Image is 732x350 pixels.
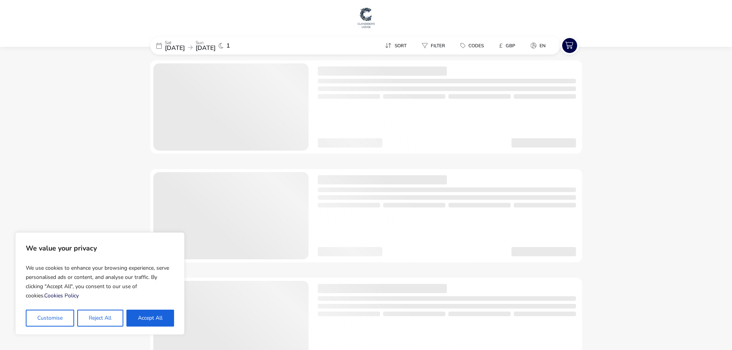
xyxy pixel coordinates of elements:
[525,40,555,51] naf-pibe-menu-bar-item: en
[468,43,484,49] span: Codes
[416,40,454,51] naf-pibe-menu-bar-item: Filter
[165,44,185,52] span: [DATE]
[493,40,521,51] button: £GBP
[454,40,490,51] button: Codes
[506,43,515,49] span: GBP
[539,43,546,49] span: en
[416,40,451,51] button: Filter
[454,40,493,51] naf-pibe-menu-bar-item: Codes
[493,40,525,51] naf-pibe-menu-bar-item: £GBP
[379,40,413,51] button: Sort
[44,292,79,299] a: Cookies Policy
[26,260,174,304] p: We use cookies to enhance your browsing experience, serve personalised ads or content, and analys...
[226,43,230,49] span: 1
[357,6,376,29] img: Main Website
[126,310,174,327] button: Accept All
[77,310,123,327] button: Reject All
[26,310,74,327] button: Customise
[196,40,216,45] p: Sun
[150,36,266,55] div: Sat[DATE]Sun[DATE]1
[26,241,174,256] p: We value your privacy
[379,40,416,51] naf-pibe-menu-bar-item: Sort
[165,40,185,45] p: Sat
[15,232,184,335] div: We value your privacy
[395,43,407,49] span: Sort
[196,44,216,52] span: [DATE]
[431,43,445,49] span: Filter
[499,42,503,50] i: £
[525,40,552,51] button: en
